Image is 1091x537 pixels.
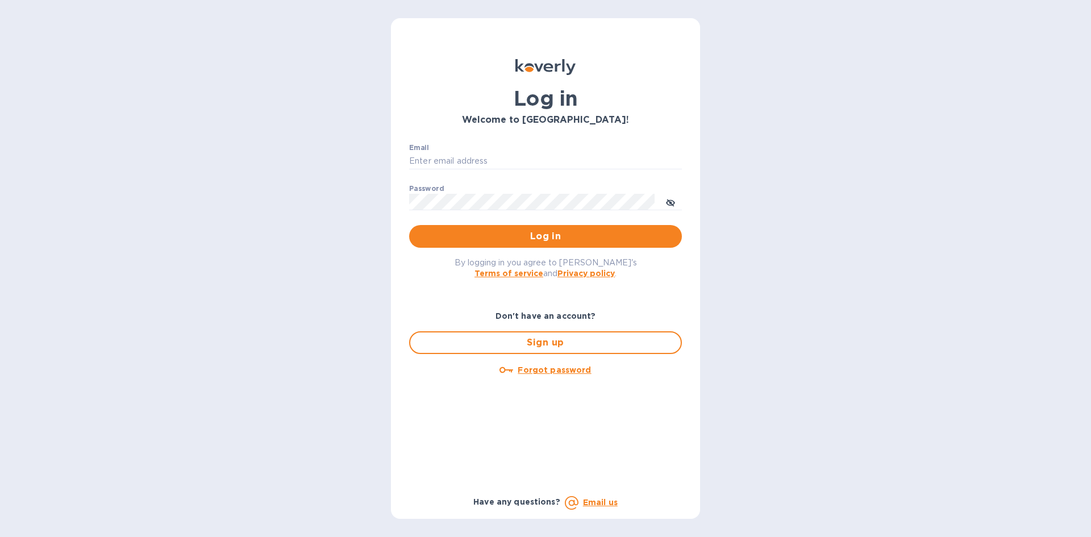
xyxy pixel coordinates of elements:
[515,59,576,75] img: Koverly
[409,115,682,126] h3: Welcome to [GEOGRAPHIC_DATA]!
[474,269,543,278] a: Terms of service
[409,144,429,151] label: Email
[518,365,591,374] u: Forgot password
[419,336,672,349] span: Sign up
[557,269,615,278] a: Privacy policy
[495,311,596,320] b: Don't have an account?
[409,185,444,192] label: Password
[455,258,637,278] span: By logging in you agree to [PERSON_NAME]'s and .
[583,498,618,507] a: Email us
[409,86,682,110] h1: Log in
[418,230,673,243] span: Log in
[473,497,560,506] b: Have any questions?
[659,190,682,213] button: toggle password visibility
[409,153,682,170] input: Enter email address
[409,331,682,354] button: Sign up
[409,225,682,248] button: Log in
